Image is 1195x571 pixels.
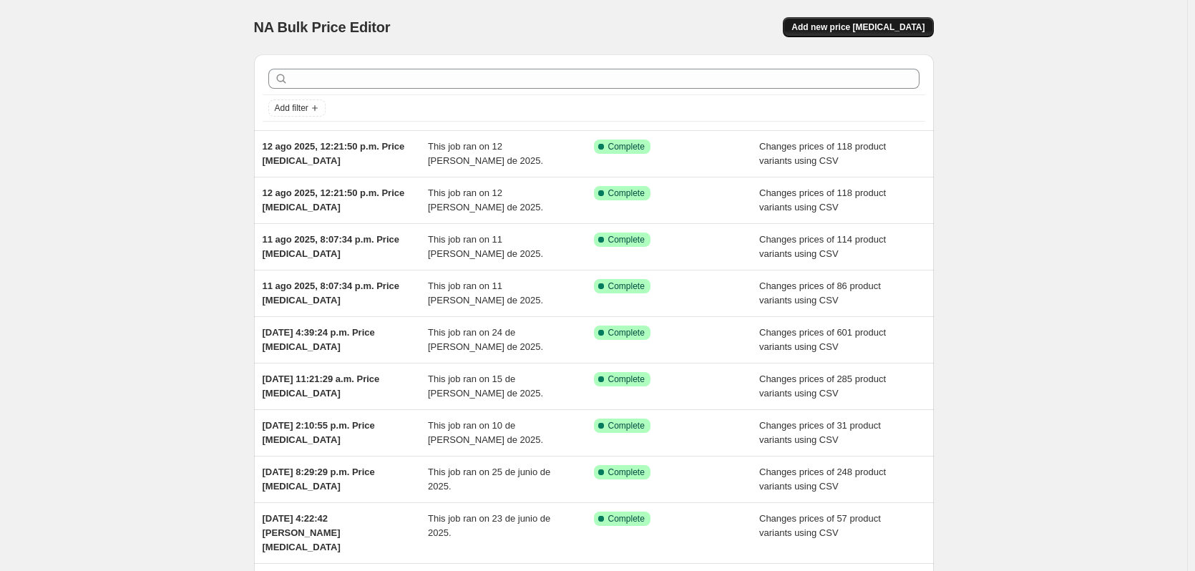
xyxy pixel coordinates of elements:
span: Complete [608,374,645,385]
span: Changes prices of 248 product variants using CSV [759,467,886,492]
span: 12 ago 2025, 12:21:50 p.m. Price [MEDICAL_DATA] [263,141,405,166]
span: Add new price [MEDICAL_DATA] [791,21,925,33]
span: [DATE] 4:39:24 p.m. Price [MEDICAL_DATA] [263,327,375,352]
span: [DATE] 4:22:42 [PERSON_NAME] [MEDICAL_DATA] [263,513,341,552]
span: Complete [608,467,645,478]
span: Complete [608,280,645,292]
span: This job ran on 10 de [PERSON_NAME] de 2025. [428,420,543,445]
span: This job ran on 12 [PERSON_NAME] de 2025. [428,141,543,166]
span: This job ran on 23 de junio de 2025. [428,513,550,538]
button: Add new price [MEDICAL_DATA] [783,17,933,37]
span: Complete [608,234,645,245]
span: Changes prices of 118 product variants using CSV [759,141,886,166]
span: Complete [608,513,645,524]
span: This job ran on 15 de [PERSON_NAME] de 2025. [428,374,543,399]
span: 12 ago 2025, 12:21:50 p.m. Price [MEDICAL_DATA] [263,187,405,213]
span: Complete [608,420,645,431]
span: Changes prices of 118 product variants using CSV [759,187,886,213]
span: This job ran on 11 [PERSON_NAME] de 2025. [428,280,543,306]
span: Complete [608,187,645,199]
span: [DATE] 11:21:29 a.m. Price [MEDICAL_DATA] [263,374,380,399]
span: 11 ago 2025, 8:07:34 p.m. Price [MEDICAL_DATA] [263,280,400,306]
span: Complete [608,141,645,152]
span: This job ran on 24 de [PERSON_NAME] de 2025. [428,327,543,352]
span: Changes prices of 31 product variants using CSV [759,420,881,445]
span: Changes prices of 114 product variants using CSV [759,234,886,259]
span: NA Bulk Price Editor [254,19,391,35]
span: Changes prices of 601 product variants using CSV [759,327,886,352]
span: Changes prices of 57 product variants using CSV [759,513,881,538]
span: This job ran on 12 [PERSON_NAME] de 2025. [428,187,543,213]
span: [DATE] 8:29:29 p.m. Price [MEDICAL_DATA] [263,467,375,492]
span: [DATE] 2:10:55 p.m. Price [MEDICAL_DATA] [263,420,375,445]
span: Changes prices of 285 product variants using CSV [759,374,886,399]
span: Changes prices of 86 product variants using CSV [759,280,881,306]
span: Complete [608,327,645,338]
span: This job ran on 11 [PERSON_NAME] de 2025. [428,234,543,259]
button: Add filter [268,99,326,117]
span: This job ran on 25 de junio de 2025. [428,467,550,492]
span: 11 ago 2025, 8:07:34 p.m. Price [MEDICAL_DATA] [263,234,400,259]
span: Add filter [275,102,308,114]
